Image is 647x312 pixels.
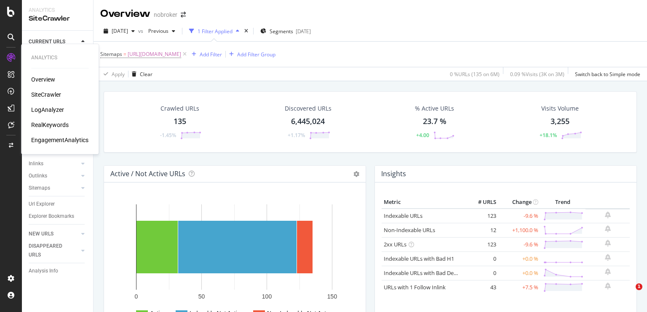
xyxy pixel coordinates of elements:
[296,28,311,35] div: [DATE]
[29,200,87,209] a: Url Explorer
[498,280,540,294] td: +7.5 %
[465,266,498,280] td: 0
[29,159,43,168] div: Inlinks
[198,293,205,300] text: 50
[31,106,64,114] a: LogAnalyzer
[31,75,55,84] a: Overview
[29,242,71,259] div: DISAPPEARED URLS
[498,237,540,251] td: -9.6 %
[31,136,88,144] a: EngagementAnalytics
[415,104,454,113] div: % Active URLs
[605,254,611,261] div: bell-plus
[381,168,406,180] h4: Insights
[384,283,446,291] a: URLs with 1 Follow Inlink
[465,196,498,209] th: # URLS
[29,267,87,275] a: Analysis Info
[145,24,179,38] button: Previous
[384,269,476,277] a: Indexable URLs with Bad Description
[112,27,128,34] span: 2025 Aug. 4th
[29,7,86,14] div: Analytics
[605,240,611,246] div: bell-plus
[110,168,185,180] h4: Active / Not Active URLs
[29,37,79,46] a: CURRENT URLS
[450,71,500,78] div: 0 % URLs ( 135 on 6M )
[270,28,293,35] span: Segments
[465,209,498,223] td: 123
[29,172,79,180] a: Outlinks
[416,132,429,139] div: +4.00
[31,54,88,61] div: Analytics
[384,226,435,234] a: Non-Indexable URLs
[382,196,465,209] th: Metric
[29,37,65,46] div: CURRENT URLS
[384,241,406,248] a: 2xx URLs
[154,11,177,19] div: nobroker
[123,50,126,58] span: =
[237,51,275,58] div: Add Filter Group
[498,209,540,223] td: -9.6 %
[384,255,454,262] a: Indexable URLs with Bad H1
[605,225,611,232] div: bell-plus
[29,172,47,180] div: Outlinks
[29,200,55,209] div: Url Explorer
[138,27,145,34] span: vs
[29,212,87,221] a: Explorer Bookmarks
[29,184,79,193] a: Sitemaps
[200,51,222,58] div: Add Filter
[29,184,50,193] div: Sitemaps
[465,251,498,266] td: 0
[605,268,611,275] div: bell-plus
[128,48,181,60] span: [URL][DOMAIN_NAME]
[31,121,69,129] a: RealKeywords
[31,90,61,99] a: SiteCrawler
[605,283,611,289] div: bell-plus
[29,230,53,238] div: NEW URLS
[540,132,557,139] div: +18.1%
[498,223,540,237] td: +1,100.0 %
[112,71,125,78] div: Apply
[498,251,540,266] td: +0.0 %
[288,132,305,139] div: +1.17%
[327,293,337,300] text: 150
[291,116,325,127] div: 6,445,024
[29,14,86,24] div: SiteCrawler
[353,171,359,177] i: Options
[572,67,640,81] button: Switch back to Simple mode
[465,280,498,294] td: 43
[226,49,275,59] button: Add Filter Group
[465,223,498,237] td: 12
[145,27,168,34] span: Previous
[198,28,233,35] div: 1 Filter Applied
[160,132,176,139] div: -1.45%
[423,116,446,127] div: 23.7 %
[257,24,314,38] button: Segments[DATE]
[29,230,79,238] a: NEW URLS
[540,196,586,209] th: Trend
[636,283,642,290] span: 1
[618,283,639,304] iframe: Intercom live chat
[29,267,58,275] div: Analysis Info
[384,212,422,219] a: Indexable URLs
[551,116,569,127] div: 3,255
[186,24,243,38] button: 1 Filter Applied
[541,104,579,113] div: Visits Volume
[29,212,74,221] div: Explorer Bookmarks
[575,71,640,78] div: Switch back to Simple mode
[465,237,498,251] td: 123
[29,159,79,168] a: Inlinks
[100,7,150,21] div: Overview
[498,266,540,280] td: +0.0 %
[135,293,138,300] text: 0
[100,67,125,81] button: Apply
[605,212,611,218] div: bell-plus
[181,12,186,18] div: arrow-right-arrow-left
[285,104,332,113] div: Discovered URLs
[243,27,250,35] div: times
[100,50,122,58] span: Sitemaps
[160,104,199,113] div: Crawled URLs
